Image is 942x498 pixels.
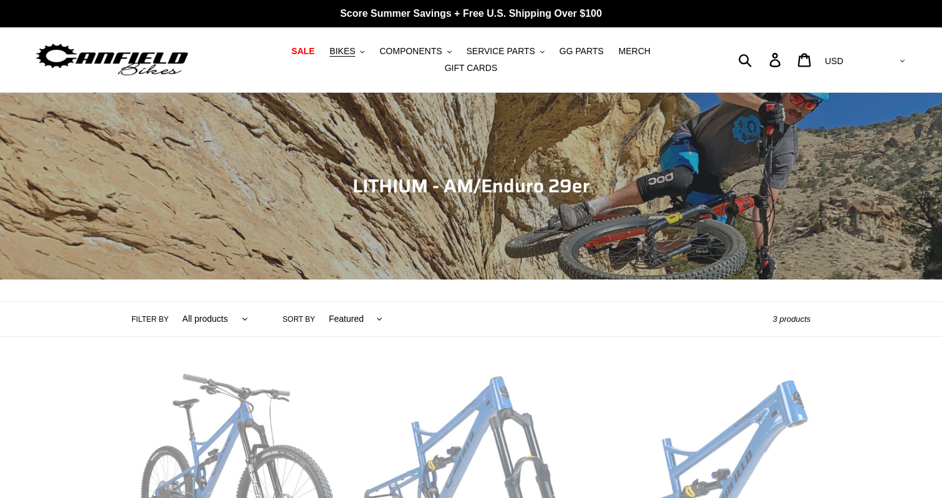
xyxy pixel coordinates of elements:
[285,43,321,60] a: SALE
[373,43,457,60] button: COMPONENTS
[559,46,604,57] span: GG PARTS
[466,46,535,57] span: SERVICE PARTS
[553,43,610,60] a: GG PARTS
[745,46,777,73] input: Search
[379,46,442,57] span: COMPONENTS
[619,46,650,57] span: MERCH
[131,314,169,325] label: Filter by
[292,46,315,57] span: SALE
[445,63,498,73] span: GIFT CARDS
[34,40,190,80] img: Canfield Bikes
[773,314,811,324] span: 3 products
[353,171,590,200] span: LITHIUM - AM/Enduro 29er
[323,43,371,60] button: BIKES
[330,46,355,57] span: BIKES
[460,43,550,60] button: SERVICE PARTS
[283,314,315,325] label: Sort by
[612,43,657,60] a: MERCH
[439,60,504,77] a: GIFT CARDS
